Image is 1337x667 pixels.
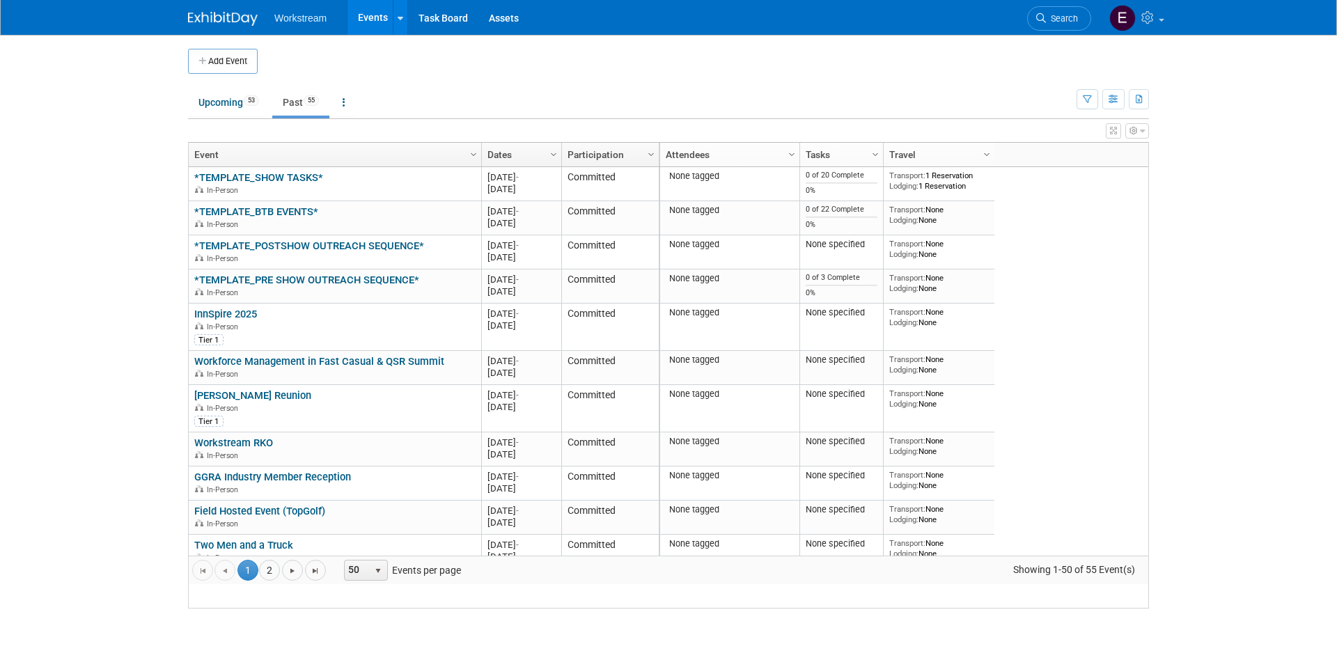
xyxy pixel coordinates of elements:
div: Tier 1 [194,334,224,345]
span: Transport: [889,538,925,548]
div: [DATE] [487,205,555,217]
span: Go to the next page [287,565,298,576]
div: [DATE] [487,505,555,517]
span: Go to the last page [310,565,321,576]
div: None None [889,307,990,327]
span: In-Person [207,322,242,331]
span: Transport: [889,389,925,398]
a: Column Settings [547,143,562,164]
div: None specified [806,470,878,481]
div: 0% [806,288,878,298]
a: Event [194,143,472,166]
div: None None [889,389,990,409]
div: None specified [806,307,878,318]
span: In-Person [207,254,242,263]
span: Transport: [889,239,925,249]
td: Committed [561,201,659,235]
div: [DATE] [487,285,555,297]
span: Lodging: [889,399,918,409]
td: Committed [561,269,659,304]
div: None tagged [666,273,795,284]
a: Dates [487,143,552,166]
a: *TEMPLATE_POSTSHOW OUTREACH SEQUENCE* [194,240,424,252]
span: Lodging: [889,446,918,456]
td: Committed [561,167,659,201]
img: In-Person Event [195,370,203,377]
span: Search [1046,13,1078,24]
a: InnSpire 2025 [194,308,257,320]
span: Go to the previous page [219,565,230,576]
span: Workstream [274,13,327,24]
span: Lodging: [889,549,918,558]
span: 55 [304,95,319,106]
div: None tagged [666,538,795,549]
span: 53 [244,95,259,106]
span: - [516,437,519,448]
span: Lodging: [889,365,918,375]
span: select [373,565,384,576]
span: - [516,240,519,251]
span: Transport: [889,504,925,514]
div: [DATE] [487,401,555,413]
a: Field Hosted Event (TopGolf) [194,505,325,517]
div: None tagged [666,389,795,400]
a: Past55 [272,89,329,116]
div: None tagged [666,354,795,366]
a: Travel [889,143,985,166]
div: None tagged [666,436,795,447]
a: Two Men and a Truck [194,539,293,551]
td: Committed [561,351,659,385]
div: None None [889,538,990,558]
span: - [516,206,519,217]
span: Transport: [889,171,925,180]
span: - [516,471,519,482]
div: 0% [806,220,878,230]
img: In-Person Event [195,554,203,560]
span: Lodging: [889,283,918,293]
span: Transport: [889,436,925,446]
button: Add Event [188,49,258,74]
a: Go to the next page [282,560,303,581]
span: In-Person [207,554,242,563]
a: Attendees [666,143,790,166]
span: Transport: [889,354,925,364]
span: Column Settings [548,149,559,160]
td: Committed [561,501,659,535]
span: Column Settings [981,149,992,160]
span: - [516,505,519,516]
div: [DATE] [487,437,555,448]
a: Tasks [806,143,874,166]
a: Workstream RKO [194,437,273,449]
div: None tagged [666,239,795,250]
div: 0 of 20 Complete [806,171,878,180]
div: None None [889,354,990,375]
img: In-Person Event [195,451,203,458]
div: Tier 1 [194,416,224,427]
div: None specified [806,354,878,366]
a: GGRA Industry Member Reception [194,471,351,483]
a: 2 [259,560,280,581]
span: Column Settings [870,149,881,160]
a: Column Settings [868,143,884,164]
span: Lodging: [889,215,918,225]
a: Participation [568,143,650,166]
a: Column Settings [644,143,659,164]
div: None tagged [666,171,795,182]
div: [DATE] [487,539,555,551]
img: In-Person Event [195,322,203,329]
span: Transport: [889,205,925,214]
span: Lodging: [889,317,918,327]
div: [DATE] [487,367,555,379]
div: [DATE] [487,471,555,482]
div: [DATE] [487,240,555,251]
div: None tagged [666,504,795,515]
span: In-Person [207,288,242,297]
span: Transport: [889,307,925,317]
span: - [516,308,519,319]
div: None tagged [666,470,795,481]
span: Transport: [889,273,925,283]
div: [DATE] [487,308,555,320]
span: Lodging: [889,480,918,490]
span: Lodging: [889,249,918,259]
span: Column Settings [468,149,479,160]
